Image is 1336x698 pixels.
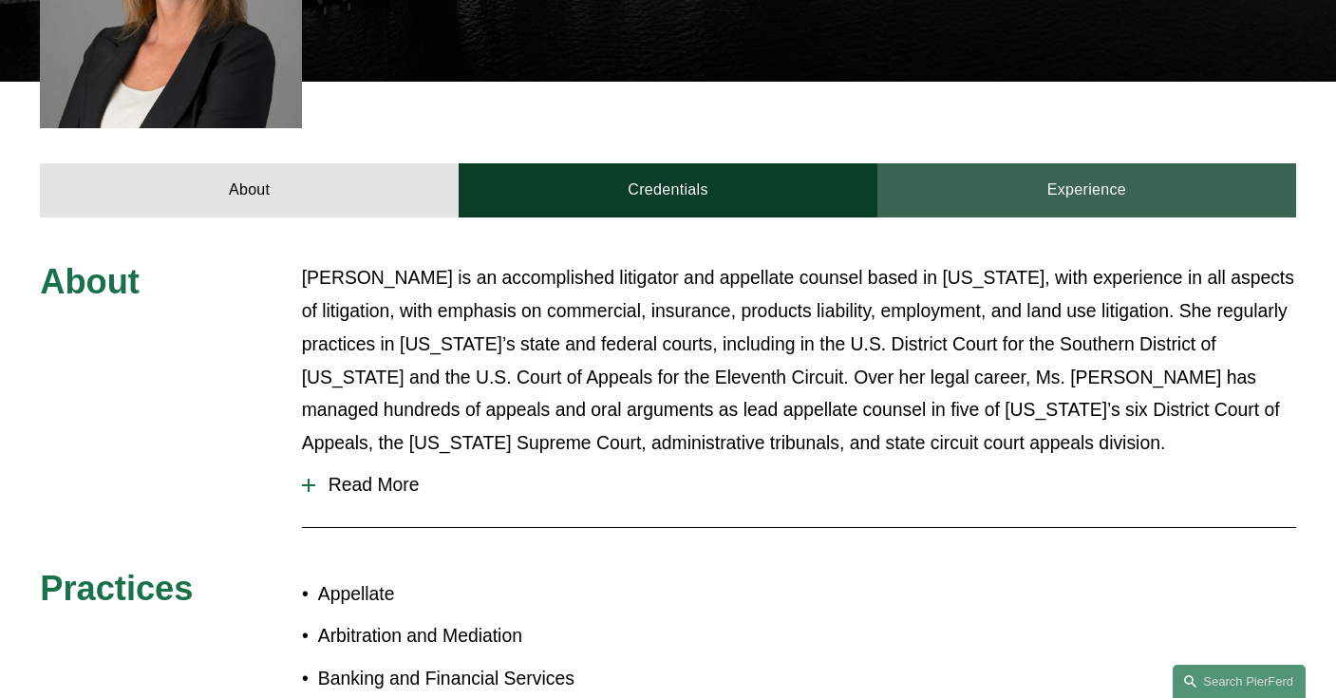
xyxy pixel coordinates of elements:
[877,163,1296,217] a: Experience
[40,163,459,217] a: About
[318,577,668,611] p: Appellate
[318,662,668,695] p: Banking and Financial Services
[40,569,193,608] span: Practices
[318,619,668,652] p: Arbitration and Mediation
[302,460,1296,510] button: Read More
[1173,665,1306,698] a: Search this site
[302,261,1296,460] p: [PERSON_NAME] is an accomplished litigator and appellate counsel based in [US_STATE], with experi...
[459,163,877,217] a: Credentials
[315,474,1296,496] span: Read More
[40,262,140,301] span: About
